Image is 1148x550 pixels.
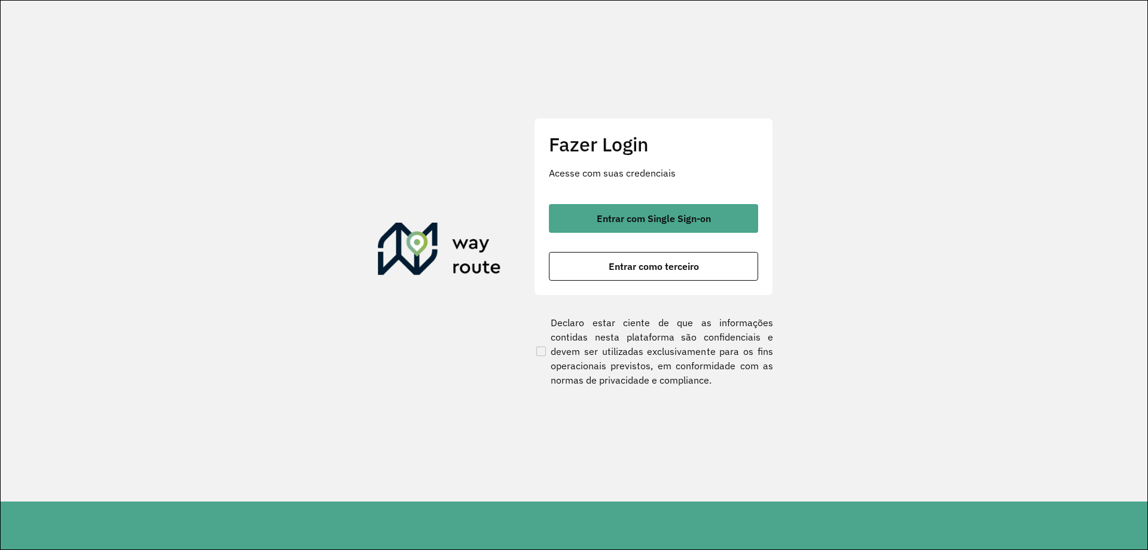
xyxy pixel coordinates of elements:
button: button [549,252,758,281]
span: Entrar com Single Sign-on [597,214,711,223]
span: Entrar como terceiro [609,262,699,271]
label: Declaro estar ciente de que as informações contidas nesta plataforma são confidenciais e devem se... [534,315,773,387]
h2: Fazer Login [549,133,758,156]
button: button [549,204,758,233]
p: Acesse com suas credenciais [549,166,758,180]
img: Roteirizador AmbevTech [378,223,501,280]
